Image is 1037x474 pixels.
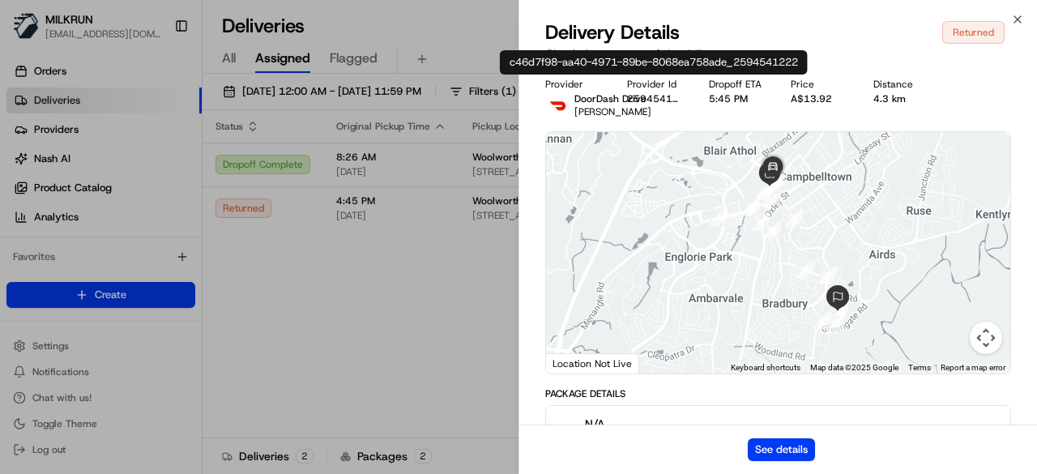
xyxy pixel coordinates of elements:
div: Distance [873,78,929,91]
div: A$13.92 [791,92,847,105]
a: Report a map error [941,363,1005,372]
div: 5:45 PM [709,92,765,105]
span: Delivery Details [545,19,680,45]
div: 14 [752,213,770,231]
span: DoorDash Drive [574,92,647,105]
div: 20 [813,311,831,329]
div: c46d7f98-aa40-4971-89be-8068ea758ade_2594541222 [500,50,808,75]
div: 19 [826,315,844,333]
button: 2594541222 [627,92,683,105]
a: Terms [908,363,931,372]
div: 22 [785,209,803,227]
a: Open this area in Google Maps (opens a new window) [550,352,604,374]
div: 4.3 km [873,92,929,105]
div: Dropoff ETA [709,78,765,91]
button: See details [748,438,815,461]
div: Location Not Live [546,353,639,374]
div: 10 [762,187,780,205]
button: N/A [546,406,1010,458]
div: 8 [765,176,783,194]
button: Keyboard shortcuts [731,362,800,374]
div: 1 [710,208,728,226]
div: Package Details [545,387,1011,400]
div: 15 [763,221,781,239]
div: Provider [545,78,601,91]
img: doordash_logo_v2.png [545,92,571,118]
button: Map camera controls [970,322,1002,354]
img: Google [550,352,604,374]
span: [PERSON_NAME] [574,105,651,118]
div: Provider Id [627,78,683,91]
div: 2 [742,197,760,215]
span: N/A [585,416,638,432]
div: 23 [757,181,775,199]
div: 16 [796,261,813,279]
p: Check the progress of the delivery. [545,45,1011,62]
span: Map data ©2025 Google [810,363,898,372]
div: 13 [742,199,760,216]
div: 18 [830,303,848,321]
div: Price [791,78,847,91]
div: 21 [819,267,837,284]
